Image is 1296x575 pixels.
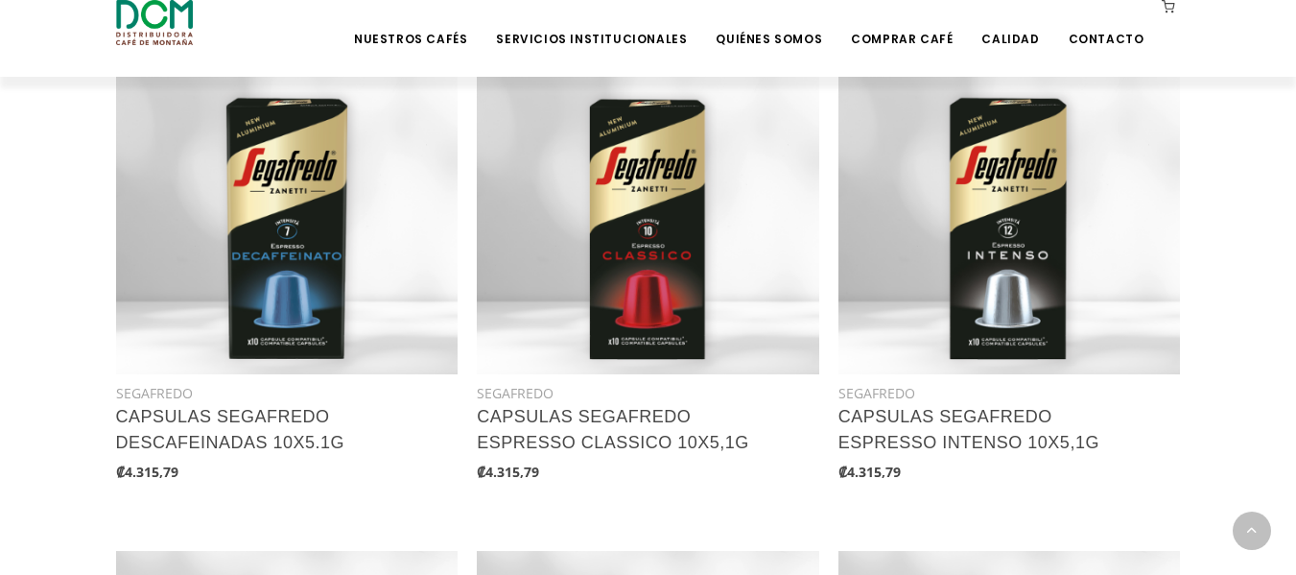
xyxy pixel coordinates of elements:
img: Shop product image! [477,32,819,374]
a: Nuestros Cafés [342,2,479,47]
a: CAPSULAS SEGAFREDO ESPRESSO CLASSICO 10x5,1g [477,407,749,452]
div: SEGAFREDO [477,382,819,404]
a: Servicios Institucionales [484,2,698,47]
a: CAPSULAS SEGAFREDO DESCAFEINADAS 10x5.1g [116,407,345,452]
a: Comprar Café [839,2,964,47]
a: Calidad [970,2,1050,47]
b: ₡4.315,79 [838,463,901,481]
a: Contacto [1057,2,1156,47]
img: Shop product image! [838,32,1181,374]
div: SEGAFREDO [838,382,1181,404]
b: ₡4.315,79 [477,463,539,481]
div: SEGAFREDO [116,382,459,404]
b: ₡4.315,79 [116,463,178,481]
a: CAPSULAS SEGAFREDO ESPRESSO INTENSO 10x5,1g [838,407,1099,452]
img: Shop product image! [116,32,459,374]
a: Quiénes Somos [704,2,834,47]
